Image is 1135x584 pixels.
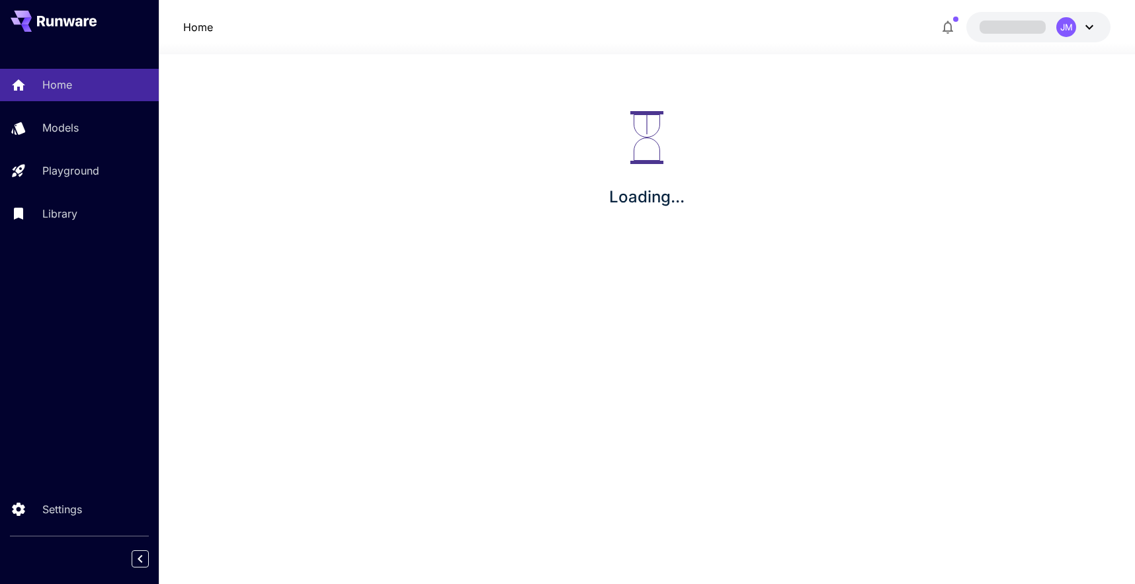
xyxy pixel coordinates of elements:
[132,550,149,567] button: Collapse sidebar
[609,185,685,209] p: Loading...
[966,12,1111,42] button: JM
[42,163,99,179] p: Playground
[42,206,77,222] p: Library
[42,120,79,136] p: Models
[183,19,213,35] a: Home
[42,501,82,517] p: Settings
[142,547,159,571] div: Collapse sidebar
[183,19,213,35] nav: breadcrumb
[1056,17,1076,37] div: JM
[42,77,72,93] p: Home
